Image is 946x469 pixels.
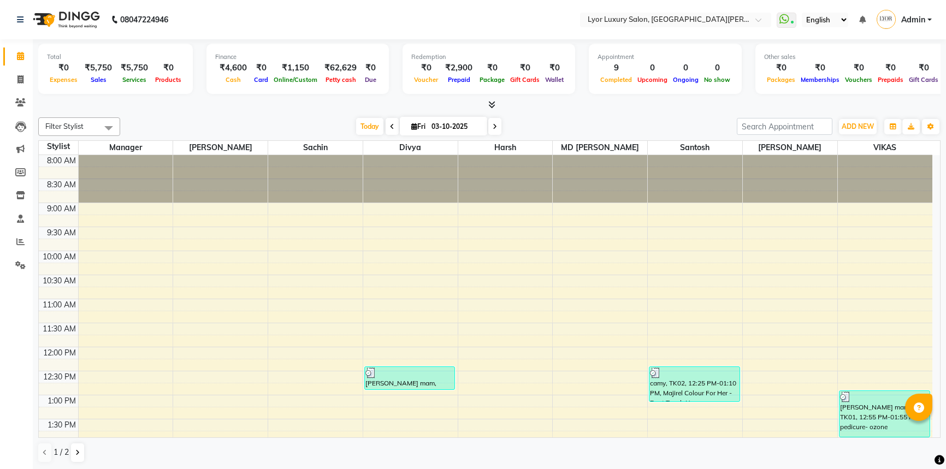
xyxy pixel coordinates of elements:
img: Admin [877,10,896,29]
span: Due [362,76,379,84]
span: Admin [901,14,925,26]
div: Appointment [598,52,733,62]
div: [PERSON_NAME] mam, TK01, 12:25 PM-12:55 PM, Waxing For Her - Upper Lip / Chin / Eyebrows [365,367,454,389]
span: ADD NEW [842,122,874,130]
div: 12:00 PM [41,347,78,359]
span: divya [363,141,458,155]
div: ₹2,900 [441,62,477,74]
span: Filter Stylist [45,122,84,130]
div: ₹0 [152,62,184,74]
span: Completed [598,76,635,84]
div: 8:00 AM [45,155,78,167]
span: santosh [648,141,742,155]
span: Online/Custom [271,76,320,84]
div: ₹0 [542,62,566,74]
div: ₹0 [906,62,941,74]
span: Memberships [798,76,842,84]
span: VIKAS [838,141,932,155]
div: ₹62,629 [320,62,361,74]
div: Finance [215,52,380,62]
div: Other sales [764,52,941,62]
div: 11:00 AM [40,299,78,311]
span: Prepaid [445,76,473,84]
span: Fri [409,122,428,130]
span: Cash [223,76,244,84]
div: ₹0 [507,62,542,74]
input: 2025-10-03 [428,118,483,135]
div: ₹0 [47,62,80,74]
span: [PERSON_NAME] [743,141,837,155]
span: [PERSON_NAME] [173,141,268,155]
div: ₹0 [764,62,798,74]
div: ₹0 [361,62,380,74]
div: 8:30 AM [45,179,78,191]
div: ₹0 [251,62,271,74]
span: Wallet [542,76,566,84]
div: ₹0 [798,62,842,74]
span: Vouchers [842,76,875,84]
div: 0 [701,62,733,74]
span: Gift Cards [906,76,941,84]
span: Ongoing [670,76,701,84]
iframe: chat widget [900,425,935,458]
span: Services [120,76,149,84]
img: logo [28,4,103,35]
span: Upcoming [635,76,670,84]
div: 9 [598,62,635,74]
div: Redemption [411,52,566,62]
span: Voucher [411,76,441,84]
div: ₹0 [842,62,875,74]
div: ₹4,600 [215,62,251,74]
div: [PERSON_NAME] mam, TK01, 12:55 PM-01:55 PM, pedicure- ozone [839,391,930,437]
div: 9:30 AM [45,227,78,239]
span: Sachin [268,141,363,155]
div: 0 [635,62,670,74]
span: 1 / 2 [54,447,69,458]
div: 0 [670,62,701,74]
b: 08047224946 [120,4,168,35]
div: camy, TK02, 12:25 PM-01:10 PM, Majirel Colour For Her - Root Touch Up [649,367,739,401]
div: 1:00 PM [45,395,78,407]
div: Stylist [39,141,78,152]
div: ₹5,750 [116,62,152,74]
div: ₹0 [477,62,507,74]
span: Package [477,76,507,84]
div: ₹1,150 [271,62,320,74]
div: 9:00 AM [45,203,78,215]
span: harsh [458,141,553,155]
div: 11:30 AM [40,323,78,335]
span: Petty cash [323,76,359,84]
span: No show [701,76,733,84]
input: Search Appointment [737,118,832,135]
div: ₹0 [411,62,441,74]
div: Total [47,52,184,62]
div: 10:00 AM [40,251,78,263]
div: ₹5,750 [80,62,116,74]
div: ₹0 [875,62,906,74]
span: Manager [79,141,173,155]
span: Expenses [47,76,80,84]
span: Packages [764,76,798,84]
button: ADD NEW [839,119,877,134]
span: Card [251,76,271,84]
span: Gift Cards [507,76,542,84]
div: 10:30 AM [40,275,78,287]
div: 1:30 PM [45,419,78,431]
span: Today [356,118,383,135]
span: Sales [88,76,109,84]
div: 12:30 PM [41,371,78,383]
span: MD [PERSON_NAME] [553,141,647,155]
span: Products [152,76,184,84]
span: Prepaids [875,76,906,84]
